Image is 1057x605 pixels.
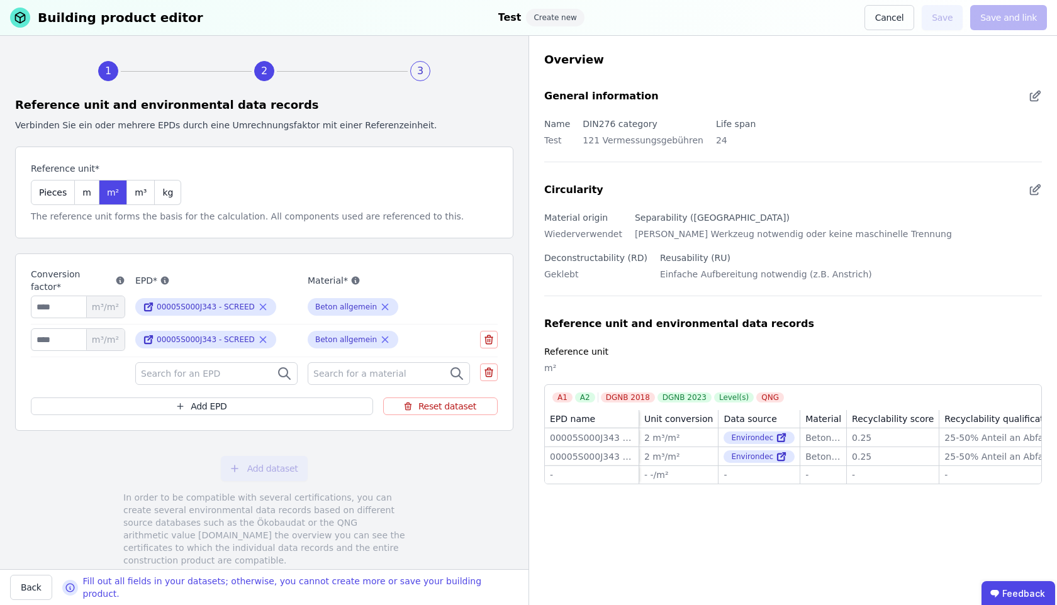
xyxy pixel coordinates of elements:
[922,5,963,30] button: Save
[544,182,603,197] div: Circularity
[544,265,647,291] div: Geklebt
[852,469,934,481] div: -
[10,575,52,600] button: Back
[714,392,754,402] div: Level(s)
[550,450,634,463] div: 00005S000J343 - SCREED
[756,392,784,402] div: QNG
[31,210,498,223] div: The reference unit forms the basis for the calculation. All components used are referenced to this.
[544,89,659,104] div: General information
[123,491,405,567] div: In order to be compatible with several certifications, you can create several environmental data ...
[724,469,795,481] div: -
[724,431,795,444] div: Environdec
[86,296,125,318] span: m³/m²
[583,119,657,129] label: DIN276 category
[410,61,430,81] div: 3
[31,162,181,175] label: Reference unit*
[601,392,655,402] div: DGNB 2018
[970,5,1047,30] button: Save and link
[805,469,841,481] div: -
[805,413,841,425] div: Material
[644,413,713,425] div: Unit conversion
[644,431,713,444] div: 2 m³/m²
[544,359,1042,384] div: m²
[221,456,308,481] button: Add dataset
[107,186,119,199] span: m²
[254,61,274,81] div: 2
[644,450,713,463] div: 2 m³/m²
[635,213,790,223] label: Separability ([GEOGRAPHIC_DATA])
[544,131,570,157] div: Test
[83,575,519,600] div: Fill out all fields in your datasets; otherwise, you cannot create more or save your building pro...
[526,9,584,26] div: Create new
[15,119,513,131] div: Verbinden Sie ein oder mehrere EPDs durch eine Umrechnungsfaktor mit einer Referenzeinheit.
[39,186,67,199] span: Pieces
[716,119,756,129] label: Life span
[157,335,255,345] div: 00005S000J343 - SCREED
[157,302,255,312] div: 00005S000J343 - SCREED
[660,253,730,263] label: Reusability (RU)
[31,397,373,415] button: Add EPD
[644,469,713,481] div: - -/m²
[944,431,1057,444] div: 25-50% Anteil an Abfall der recycled wird
[544,347,608,357] label: Reference unit
[944,450,1057,463] div: 25-50% Anteil an Abfall der recycled wird
[544,51,1042,69] div: Overview
[852,450,934,463] div: 0.25
[544,119,570,129] label: Name
[315,335,377,345] div: Beton allgemein
[550,413,595,425] div: EPD name
[657,392,712,402] div: DGNB 2023
[550,469,634,481] div: -
[135,186,147,199] span: m³
[550,431,634,444] div: 00005S000J343 - SCREED
[31,273,125,288] label: Conversion factor*
[98,61,118,81] div: 1
[805,450,841,463] div: Beton allgemein
[864,5,914,30] button: Cancel
[552,392,573,402] div: A1
[162,186,173,199] span: kg
[660,265,872,291] div: Einfache Aufbereitung notwendig (z.B. Anstrich)
[544,253,647,263] label: Deconstructability (RD)
[716,131,756,157] div: 24
[724,413,776,425] div: Data source
[575,392,595,402] div: A2
[852,431,934,444] div: 0.25
[944,469,1057,481] div: -
[805,431,841,444] div: Beton allgemein
[313,367,409,380] span: Search for a material
[315,302,377,312] div: Beton allgemein
[498,9,522,26] div: Test
[383,397,498,415] button: Reset dataset
[544,213,608,223] label: Material origin
[944,413,1057,425] div: Recyclability qualification
[86,329,125,350] span: m³/m²
[724,450,795,463] div: Environdec
[38,9,203,26] div: Building product editor
[308,273,470,288] label: Material*
[852,413,934,425] div: Recyclability score
[15,96,513,114] div: Reference unit and environmental data records
[141,367,223,380] span: Search for an EPD
[583,131,703,157] div: 121 Vermessungsgebühren
[635,225,952,250] div: [PERSON_NAME] Werkzeug notwendig oder keine maschinelle Trennung
[544,225,622,250] div: Wiederverwendet
[82,186,91,199] span: m
[544,316,814,331] div: Reference unit and environmental data records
